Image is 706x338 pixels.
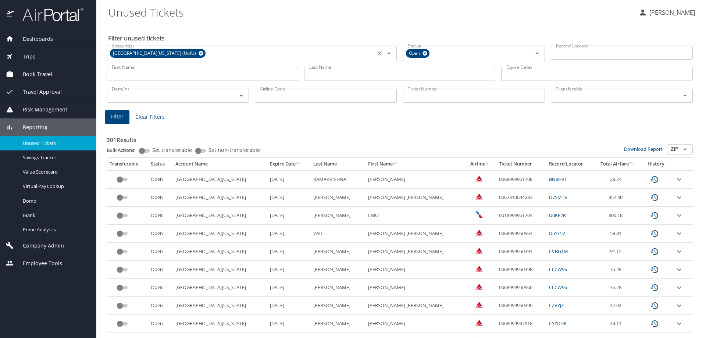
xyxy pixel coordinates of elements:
[675,211,684,220] button: expand row
[148,189,173,207] td: Open
[310,189,365,207] td: [PERSON_NAME]
[549,176,567,182] a: BN8HVT
[680,90,690,101] button: Open
[374,48,385,58] button: Clear
[365,189,465,207] td: [PERSON_NAME] [PERSON_NAME]
[267,170,311,188] td: [DATE]
[135,113,165,122] span: Clear Filters
[148,207,173,225] td: Open
[549,284,567,291] a: CLCW96
[365,158,465,170] th: First Name
[132,110,168,124] button: Clear Filters
[641,158,672,170] th: History
[107,131,693,144] h3: 301 Results
[549,212,566,218] a: D0KF2R
[172,207,267,225] td: [GEOGRAPHIC_DATA][US_STATE]
[594,243,641,261] td: 91.15
[384,48,394,58] button: Open
[148,261,173,279] td: Open
[549,302,564,309] a: CZVYJZ
[475,247,483,254] img: Delta Airlines
[475,229,483,236] img: Delta Airlines
[675,265,684,274] button: expand row
[406,49,429,58] div: Open
[496,170,546,188] td: 0068999951708
[647,8,695,17] p: [PERSON_NAME]
[172,261,267,279] td: [GEOGRAPHIC_DATA][US_STATE]
[7,7,14,22] img: icon-airportal.png
[108,32,694,44] h2: Filter unused tickets
[475,175,483,182] img: Delta Airlines
[310,207,365,225] td: [PERSON_NAME]
[393,162,398,167] button: sort
[23,140,88,147] span: Unused Tickets
[172,189,267,207] td: [GEOGRAPHIC_DATA][US_STATE]
[105,110,129,124] button: Filter
[594,158,641,170] th: Total Airfare
[365,297,465,315] td: [PERSON_NAME] [PERSON_NAME]
[23,183,88,190] span: Virtual Pay Lookup
[310,243,365,261] td: [PERSON_NAME]
[14,242,64,250] span: Company Admin
[624,146,663,152] a: Download Report
[365,207,465,225] td: LIBO
[365,170,465,188] td: [PERSON_NAME]
[675,175,684,184] button: expand row
[148,297,173,315] td: Open
[365,315,465,333] td: [PERSON_NAME]
[675,247,684,256] button: expand row
[267,297,311,315] td: [DATE]
[172,225,267,243] td: [GEOGRAPHIC_DATA][US_STATE]
[675,283,684,292] button: expand row
[23,198,88,204] span: Domo
[496,243,546,261] td: 0068999950394
[14,106,67,114] span: Risk Management
[208,147,260,153] span: Set non-transferable
[14,7,83,22] img: airportal-logo.png
[148,170,173,188] td: Open
[148,315,173,333] td: Open
[594,315,641,333] td: 44.11
[23,154,88,161] span: Savings Tracker
[267,261,311,279] td: [DATE]
[172,315,267,333] td: [GEOGRAPHIC_DATA][US_STATE]
[172,243,267,261] td: [GEOGRAPHIC_DATA][US_STATE]
[110,50,200,57] span: [GEOGRAPHIC_DATA][US_STATE] (UofU)
[675,193,684,202] button: expand row
[365,261,465,279] td: [PERSON_NAME]
[172,158,267,170] th: Account Name
[310,315,365,333] td: [PERSON_NAME]
[310,297,365,315] td: [PERSON_NAME]
[14,70,52,78] span: Book Travel
[23,168,88,175] span: Value Scorecard
[148,225,173,243] td: Open
[594,170,641,188] td: 28.24
[496,189,546,207] td: 0067310644283
[310,158,365,170] th: Last Name
[496,225,546,243] td: 0068999950964
[549,248,568,255] a: CVBG1M
[110,49,206,58] div: [GEOGRAPHIC_DATA][US_STATE] (UofU)
[594,279,641,297] td: 35.28
[496,315,546,333] td: 0068999947918
[267,225,311,243] td: [DATE]
[267,207,311,225] td: [DATE]
[267,279,311,297] td: [DATE]
[594,189,641,207] td: 857.40
[475,265,483,272] img: Delta Airlines
[675,301,684,310] button: expand row
[172,297,267,315] td: [GEOGRAPHIC_DATA][US_STATE]
[475,283,483,290] img: Delta Airlines
[14,35,53,43] span: Dashboards
[365,279,465,297] td: [PERSON_NAME]
[675,319,684,328] button: expand row
[14,88,62,96] span: Travel Approval
[110,161,145,167] div: Transferable
[172,279,267,297] td: [GEOGRAPHIC_DATA][US_STATE]
[111,112,124,121] span: Filter
[475,211,483,218] img: American Airlines
[496,207,546,225] td: 0018999951704
[267,189,311,207] td: [DATE]
[549,320,566,327] a: CYYDD8
[14,53,35,61] span: Trips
